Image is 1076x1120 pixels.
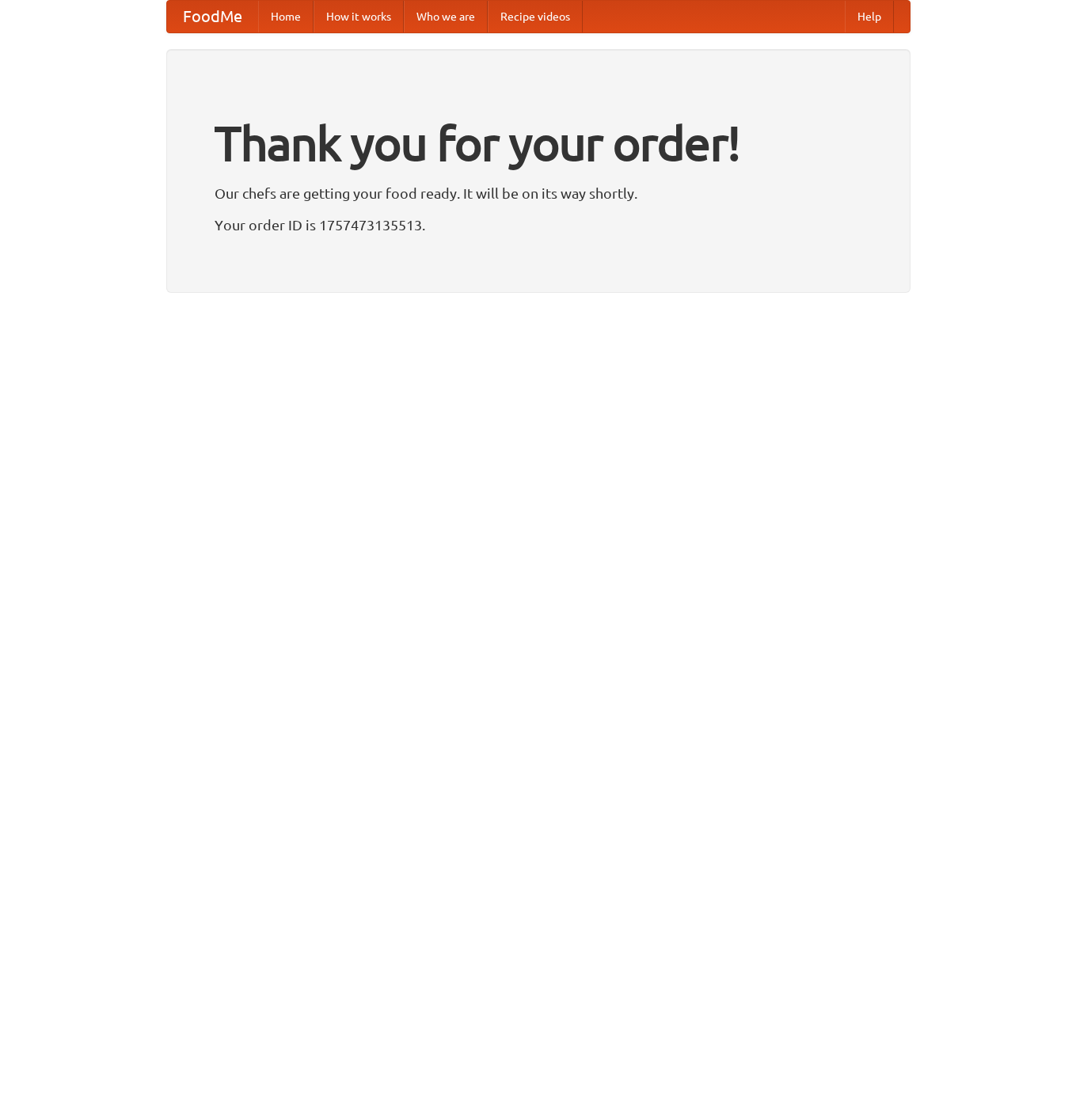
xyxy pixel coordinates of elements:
p: Our chefs are getting your food ready. It will be on its way shortly. [215,181,862,205]
a: FoodMe [167,1,258,32]
h1: Thank you for your order! [215,105,862,181]
p: Your order ID is 1757473135513. [215,213,862,237]
a: Who we are [404,1,488,32]
a: Home [258,1,314,32]
a: How it works [314,1,404,32]
a: Recipe videos [488,1,583,32]
a: Help [845,1,894,32]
